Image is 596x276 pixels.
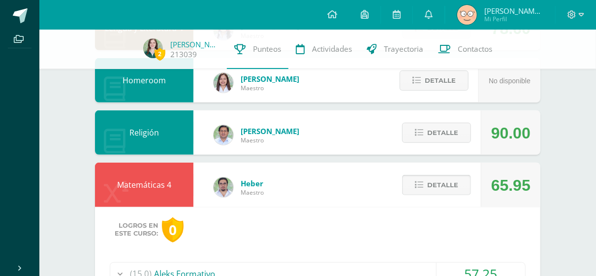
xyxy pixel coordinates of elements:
[359,30,431,69] a: Trayectoria
[115,222,158,238] span: Logros en este curso:
[431,30,500,69] a: Contactos
[95,110,193,155] div: Religión
[143,38,163,58] img: e4e3956b417e3d96c1391078964afbb7.png
[491,163,531,207] div: 65.95
[402,175,471,195] button: Detalle
[427,124,458,142] span: Detalle
[170,39,220,49] a: [PERSON_NAME]
[484,6,543,16] span: [PERSON_NAME] [PERSON_NAME]
[241,126,299,136] span: [PERSON_NAME]
[95,163,193,207] div: Matemáticas 4
[214,73,233,93] img: acecb51a315cac2de2e3deefdb732c9f.png
[241,188,264,197] span: Maestro
[214,177,233,197] img: 00229b7027b55c487e096d516d4a36c4.png
[253,44,281,54] span: Punteos
[484,15,543,23] span: Mi Perfil
[491,111,531,155] div: 90.00
[214,125,233,145] img: f767cae2d037801592f2ba1a5db71a2a.png
[402,123,471,143] button: Detalle
[457,5,477,25] img: 72639ddbaeb481513917426665f4d019.png
[241,74,299,84] span: [PERSON_NAME]
[489,77,531,85] span: No disponible
[241,136,299,144] span: Maestro
[155,48,165,60] span: 2
[170,49,197,60] a: 213039
[95,58,193,103] div: Homeroom
[425,71,456,90] span: Detalle
[400,70,469,91] button: Detalle
[312,44,352,54] span: Actividades
[241,84,299,92] span: Maestro
[458,44,492,54] span: Contactos
[288,30,359,69] a: Actividades
[241,178,264,188] span: Heber
[227,30,288,69] a: Punteos
[427,176,458,194] span: Detalle
[384,44,423,54] span: Trayectoria
[162,217,184,242] div: 0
